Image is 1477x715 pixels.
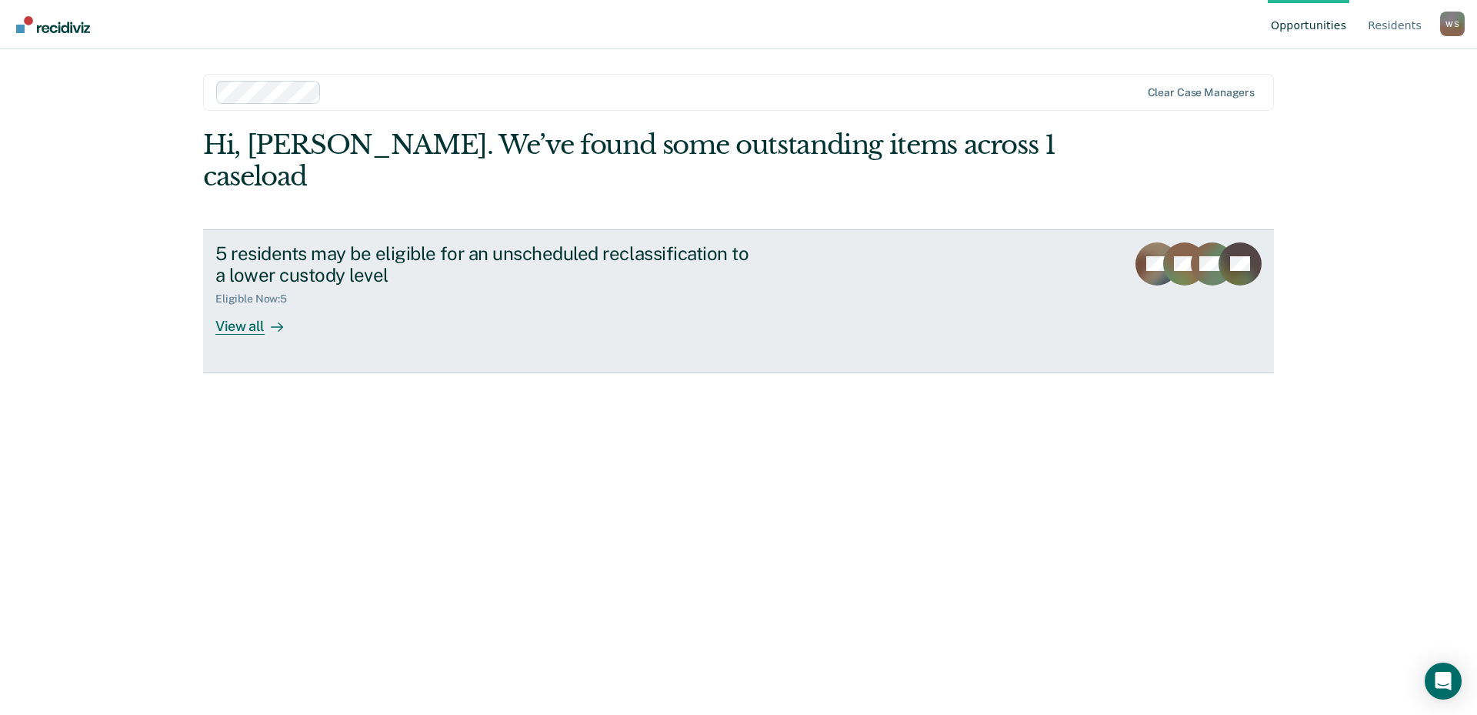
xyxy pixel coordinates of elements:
div: Hi, [PERSON_NAME]. We’ve found some outstanding items across 1 caseload [203,129,1060,192]
div: Open Intercom Messenger [1425,663,1462,700]
div: Eligible Now : 5 [215,292,299,306]
button: Profile dropdown button [1440,12,1465,36]
a: 5 residents may be eligible for an unscheduled reclassification to a lower custody levelEligible ... [203,229,1274,373]
div: Clear case managers [1148,86,1255,99]
div: W S [1440,12,1465,36]
img: Recidiviz [16,16,90,33]
div: 5 residents may be eligible for an unscheduled reclassification to a lower custody level [215,242,755,287]
div: View all [215,306,302,336]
